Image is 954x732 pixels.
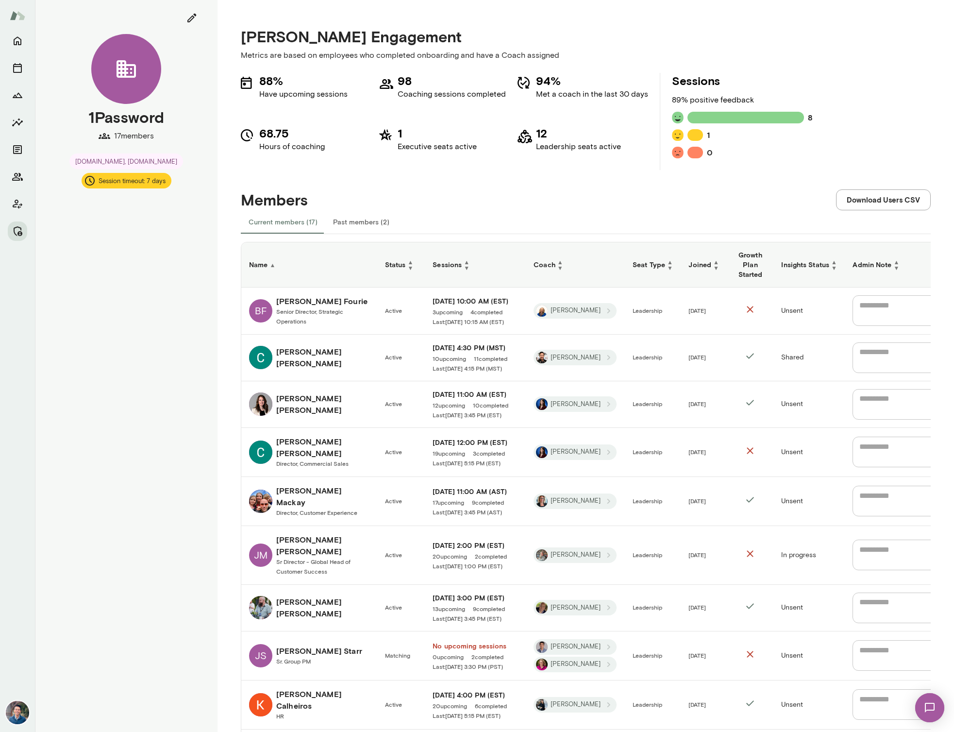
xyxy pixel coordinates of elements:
img: Albert Villarde [536,352,548,363]
h5: 1 [398,125,477,141]
span: ▼ [667,265,673,271]
span: ▼ [408,265,414,271]
h6: [PERSON_NAME] Calheiros [276,688,369,712]
img: Julie Rollauer [536,446,548,458]
a: 19upcoming [433,449,465,457]
span: Leadership [633,400,662,407]
td: Unsent [773,381,845,428]
button: Current members (17) [241,210,325,234]
img: Allyson Tom [536,699,548,711]
h6: [DATE] 2:00 PM (EST) [433,541,518,550]
h6: [PERSON_NAME] [PERSON_NAME] [276,596,369,619]
a: Last:[DATE] 4:15 PM (MST) [433,364,518,372]
button: edit [182,8,202,28]
button: Sessions [8,58,27,78]
span: [DATE] [688,701,706,708]
p: 17 members [114,130,154,142]
span: [DATE] [688,497,706,504]
span: Last: [DATE] 5:15 PM (EST) [433,712,501,719]
span: [PERSON_NAME] [545,400,606,409]
span: [DOMAIN_NAME], [DOMAIN_NAME] [69,157,183,167]
td: Unsent [773,477,845,526]
span: ▲ [464,259,469,265]
span: 3 upcoming [433,308,463,316]
div: Tricia Maggio[PERSON_NAME] [534,547,617,563]
span: 0 upcoming [433,653,464,661]
span: 10 upcoming [433,355,466,362]
div: Albert Villarde[PERSON_NAME] [534,350,617,365]
a: [DATE] 10:00 AM (EST) [433,296,518,306]
h6: 1 [707,129,710,141]
a: No upcoming sessions [433,641,518,651]
img: feedback icon [672,129,684,141]
span: ▲ [269,261,275,268]
span: ▲ [713,259,719,265]
div: JS [249,644,272,667]
img: Christina Brady [249,346,272,369]
img: feedback icon [672,112,684,123]
span: [PERSON_NAME] [545,660,606,669]
h5: 98 [398,73,506,88]
td: In progress [773,526,845,585]
a: Last:[DATE] 3:45 PM (EST) [433,614,518,622]
div: Julie Rollauer[PERSON_NAME] [534,444,617,460]
a: Colleen Connolly[PERSON_NAME] [PERSON_NAME]Director, Commercial Sales [249,436,369,469]
span: Active [385,448,402,455]
span: Leadership [633,497,662,504]
button: Insights [8,113,27,132]
span: Leadership [633,551,662,558]
td: Shared [773,335,845,381]
span: [PERSON_NAME] [545,306,606,315]
span: [DATE] [688,400,706,407]
a: Last:[DATE] 5:15 PM (EST) [433,712,518,719]
a: Last:[DATE] 1:00 PM (EST) [433,562,518,570]
span: ▲ [831,259,837,265]
img: Mento [10,6,25,25]
button: Members [8,167,27,187]
h6: 0 [707,147,713,158]
span: Last: [DATE] 3:45 PM (EST) [433,614,502,622]
div: Allyson Tom[PERSON_NAME] [534,697,617,713]
span: ▼ [893,265,899,271]
td: Unsent [773,428,845,477]
div: Trina Mays[PERSON_NAME] [534,657,617,672]
span: [DATE] [688,307,706,314]
h6: [DATE] 4:00 PM (EST) [433,690,518,700]
div: Cathy Wright[PERSON_NAME] [534,303,617,319]
h6: [PERSON_NAME] [PERSON_NAME] [276,436,369,459]
div: Jennifer Alvarez[PERSON_NAME] [534,494,617,509]
span: ▲ [893,259,899,265]
img: Hugues Mackay [249,490,272,513]
span: ▲ [408,259,414,265]
h6: Name [249,260,369,270]
p: Met a coach in the last 30 days [536,88,648,100]
button: Client app [8,194,27,214]
span: Last: [DATE] 5:15 PM (EST) [433,459,501,467]
img: Alex Yu [6,701,29,724]
h5: Sessions [672,73,813,88]
a: JM[PERSON_NAME] [PERSON_NAME]Sr Director - Global Head of Customer Success [249,534,369,577]
span: [DATE] [688,448,706,455]
span: Active [385,701,402,708]
span: 6 completed [475,702,507,710]
a: 10completed [473,401,508,409]
span: [DATE] [688,652,706,659]
span: Last: [DATE] 10:15 AM (EST) [433,318,504,325]
a: 20upcoming [433,702,467,710]
span: Leadership [633,354,662,360]
span: 9 completed [472,498,504,506]
span: [PERSON_NAME] [545,447,606,457]
a: Last:[DATE] 3:30 PM (PST) [433,663,518,670]
td: Unsent [773,681,845,730]
h6: Joined [688,259,719,271]
span: [PERSON_NAME] [545,642,606,651]
a: Last:[DATE] 3:45 PM (AST) [433,508,518,516]
span: 9 completed [473,605,505,613]
p: 89 % positive feedback [672,94,813,106]
p: Metrics are based on employees who completed onboarding and have a Coach assigned [241,50,931,61]
img: Christine Martin [249,392,272,416]
a: 0upcoming [433,653,464,661]
span: 12 upcoming [433,401,465,409]
h6: [DATE] 3:00 PM (EST) [433,593,518,603]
